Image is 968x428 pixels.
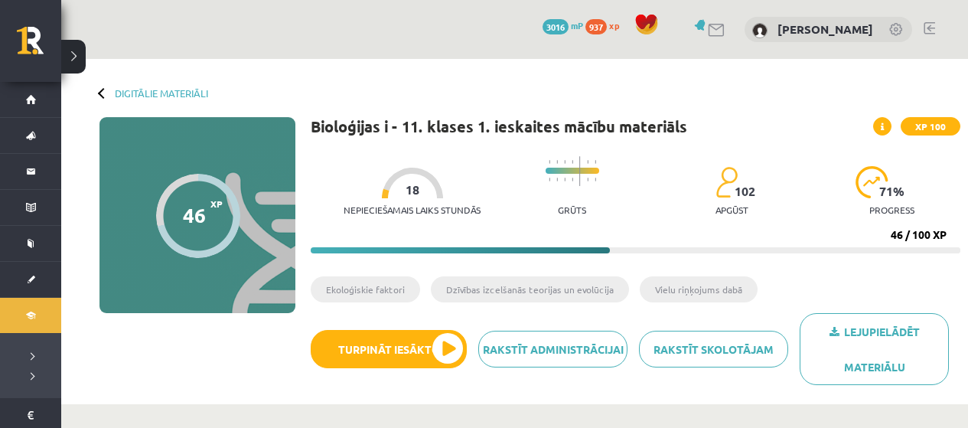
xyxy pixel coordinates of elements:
span: XP [210,198,223,209]
img: icon-short-line-57e1e144782c952c97e751825c79c345078a6d821885a25fce030b3d8c18986b.svg [556,160,558,164]
li: Dzīvības izcelšanās teorijas un evolūcija [431,276,629,302]
span: 18 [406,183,419,197]
img: icon-short-line-57e1e144782c952c97e751825c79c345078a6d821885a25fce030b3d8c18986b.svg [556,178,558,181]
img: icon-short-line-57e1e144782c952c97e751825c79c345078a6d821885a25fce030b3d8c18986b.svg [549,178,550,181]
img: Aleksandrs Maļcevs [752,23,768,38]
span: 71 % [879,185,905,198]
a: Lejupielādēt materiālu [800,313,949,385]
span: 102 [735,185,755,198]
span: XP 100 [901,117,960,136]
img: icon-short-line-57e1e144782c952c97e751825c79c345078a6d821885a25fce030b3d8c18986b.svg [587,160,588,164]
button: Turpināt iesākto [311,330,467,368]
a: Digitālie materiāli [115,87,208,99]
img: icon-long-line-d9ea69661e0d244f92f715978eff75569469978d946b2353a9bb055b3ed8787d.svg [579,156,581,186]
img: icon-short-line-57e1e144782c952c97e751825c79c345078a6d821885a25fce030b3d8c18986b.svg [564,178,565,181]
li: Vielu riņķojums dabā [640,276,758,302]
img: icon-short-line-57e1e144782c952c97e751825c79c345078a6d821885a25fce030b3d8c18986b.svg [595,160,596,164]
img: icon-short-line-57e1e144782c952c97e751825c79c345078a6d821885a25fce030b3d8c18986b.svg [572,160,573,164]
h1: Bioloģijas i - 11. klases 1. ieskaites mācību materiāls [311,117,687,136]
img: icon-progress-161ccf0a02000e728c5f80fcf4c31c7af3da0e1684b2b1d7c360e028c24a22f1.svg [856,166,888,198]
a: [PERSON_NAME] [777,21,873,37]
img: icon-short-line-57e1e144782c952c97e751825c79c345078a6d821885a25fce030b3d8c18986b.svg [572,178,573,181]
li: Ekoloģiskie faktori [311,276,420,302]
span: 3016 [543,19,569,34]
span: xp [609,19,619,31]
span: 937 [585,19,607,34]
span: mP [571,19,583,31]
a: 3016 mP [543,19,583,31]
p: progress [869,204,914,215]
div: 46 [183,204,206,227]
a: 937 xp [585,19,627,31]
a: Rakstīt administrācijai [478,331,627,368]
a: Rakstīt skolotājam [639,331,788,368]
p: Nepieciešamais laiks stundās [344,204,481,215]
img: students-c634bb4e5e11cddfef0936a35e636f08e4e9abd3cc4e673bd6f9a4125e45ecb1.svg [715,166,738,198]
img: icon-short-line-57e1e144782c952c97e751825c79c345078a6d821885a25fce030b3d8c18986b.svg [549,160,550,164]
p: Grūts [558,204,586,215]
img: icon-short-line-57e1e144782c952c97e751825c79c345078a6d821885a25fce030b3d8c18986b.svg [564,160,565,164]
img: icon-short-line-57e1e144782c952c97e751825c79c345078a6d821885a25fce030b3d8c18986b.svg [587,178,588,181]
img: icon-short-line-57e1e144782c952c97e751825c79c345078a6d821885a25fce030b3d8c18986b.svg [595,178,596,181]
a: Rīgas 1. Tālmācības vidusskola [17,27,61,65]
p: apgūst [715,204,748,215]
